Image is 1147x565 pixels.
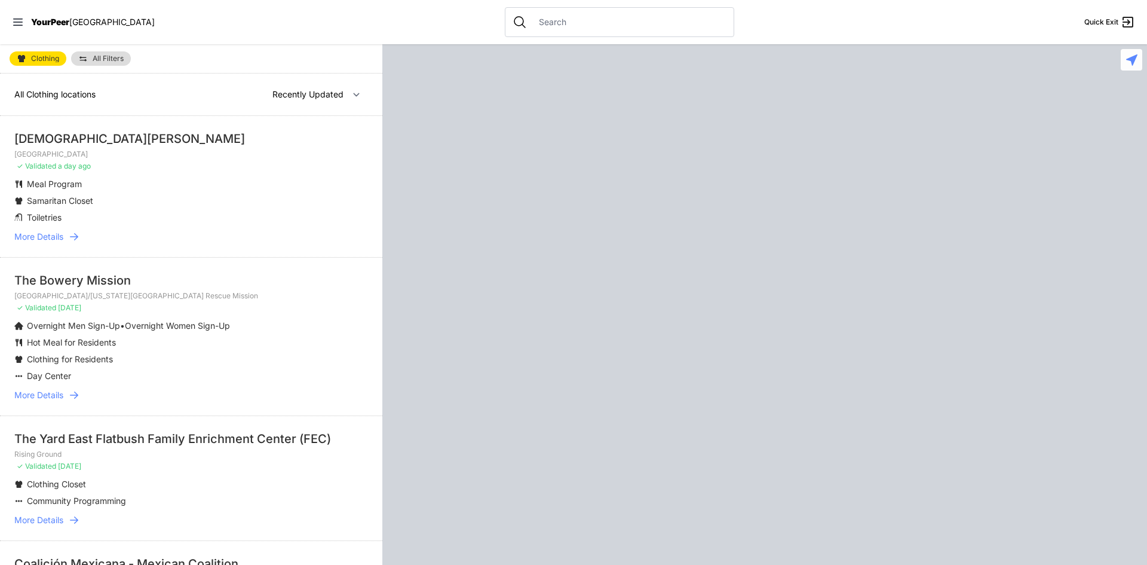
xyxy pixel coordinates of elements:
[27,479,86,489] span: Clothing Closet
[14,149,368,159] p: [GEOGRAPHIC_DATA]
[27,337,116,347] span: Hot Meal for Residents
[14,389,368,401] a: More Details
[14,231,368,243] a: More Details
[14,89,96,99] span: All Clothing locations
[14,130,368,147] div: [DEMOGRAPHIC_DATA][PERSON_NAME]
[31,17,69,27] span: YourPeer
[532,16,726,28] input: Search
[27,371,71,381] span: Day Center
[27,320,120,331] span: Overnight Men Sign-Up
[27,196,93,206] span: Samaritan Closet
[58,462,81,471] span: [DATE]
[93,55,124,62] span: All Filters
[1084,17,1118,27] span: Quick Exit
[14,231,63,243] span: More Details
[14,514,63,526] span: More Details
[27,354,113,364] span: Clothing for Residents
[27,179,82,189] span: Meal Program
[17,303,56,312] span: ✓ Validated
[17,462,56,471] span: ✓ Validated
[14,389,63,401] span: More Details
[31,55,59,62] span: Clothing
[14,450,368,459] p: Rising Ground
[14,514,368,526] a: More Details
[14,291,368,301] p: [GEOGRAPHIC_DATA]/[US_STATE][GEOGRAPHIC_DATA] Rescue Mission
[14,430,368,447] div: The Yard East Flatbush Family Enrichment Center (FEC)
[125,320,230,331] span: Overnight Women Sign-Up
[14,272,368,289] div: The Bowery Mission
[27,212,62,222] span: Toiletries
[58,303,81,312] span: [DATE]
[69,17,155,27] span: [GEOGRAPHIC_DATA]
[71,51,131,66] a: All Filters
[58,161,91,170] span: a day ago
[31,19,155,26] a: YourPeer[GEOGRAPHIC_DATA]
[27,496,126,506] span: Community Programming
[1084,15,1135,29] a: Quick Exit
[17,161,56,170] span: ✓ Validated
[120,320,125,331] span: •
[10,51,66,66] a: Clothing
